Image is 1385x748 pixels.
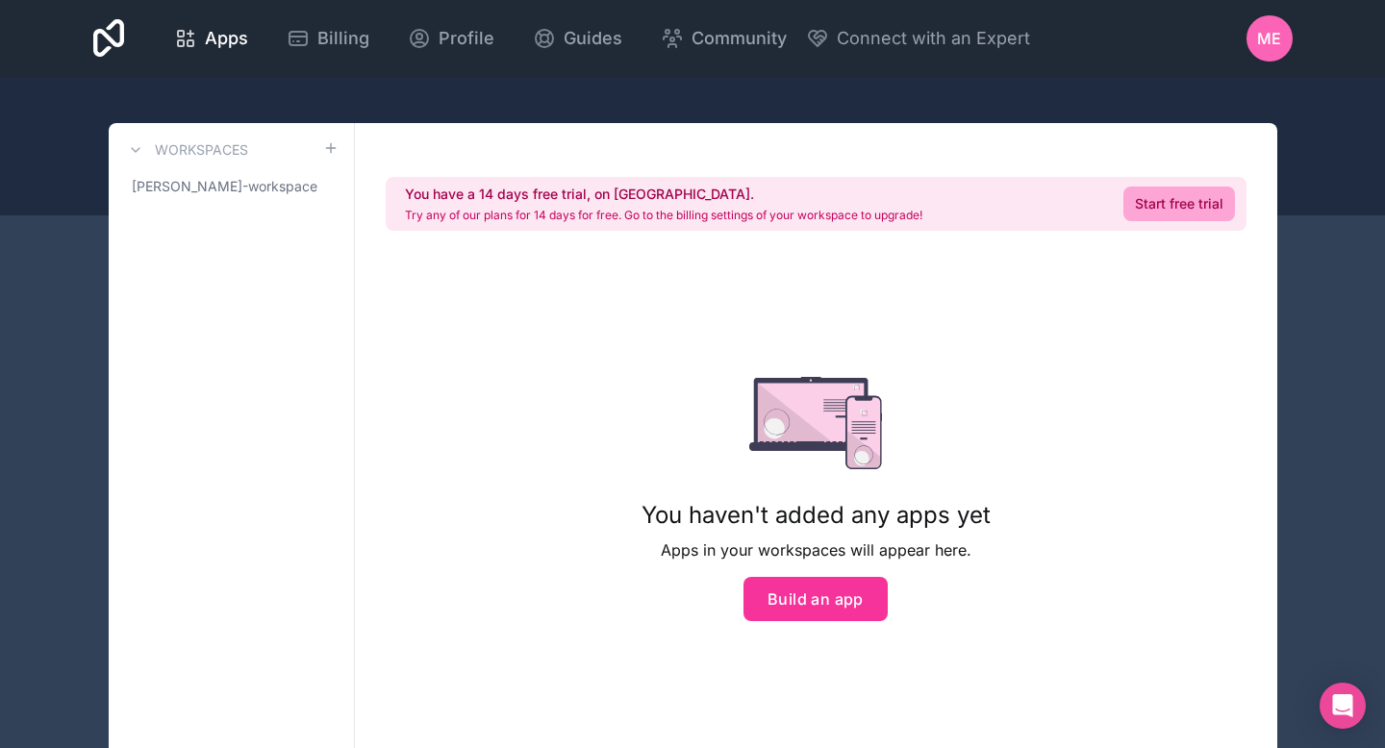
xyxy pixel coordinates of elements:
button: Build an app [743,577,888,621]
h2: You have a 14 days free trial, on [GEOGRAPHIC_DATA]. [405,185,922,204]
a: Community [645,17,802,60]
img: empty state [749,377,883,469]
p: Try any of our plans for 14 days for free. Go to the billing settings of your workspace to upgrade! [405,208,922,223]
button: Connect with an Expert [806,25,1030,52]
a: Start free trial [1123,187,1235,221]
span: Billing [317,25,369,52]
span: Connect with an Expert [837,25,1030,52]
span: Community [692,25,787,52]
a: [PERSON_NAME]-workspace [124,169,339,204]
span: Guides [564,25,622,52]
span: Apps [205,25,248,52]
a: Apps [159,17,264,60]
a: Billing [271,17,385,60]
a: Guides [517,17,638,60]
p: Apps in your workspaces will appear here. [642,538,991,561]
div: Open Intercom Messenger [1320,683,1366,729]
a: Workspaces [124,138,248,162]
span: [PERSON_NAME]-workspace [132,177,317,196]
span: Profile [439,25,494,52]
span: ME [1257,27,1281,50]
h3: Workspaces [155,140,248,160]
a: Profile [392,17,510,60]
h1: You haven't added any apps yet [642,500,991,531]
